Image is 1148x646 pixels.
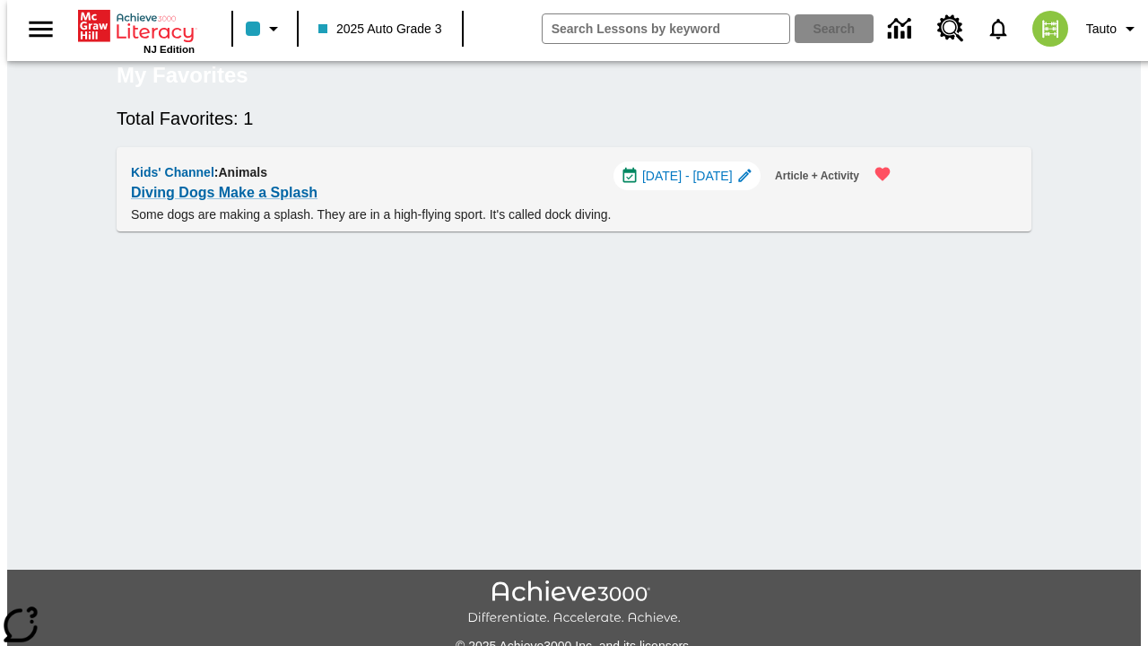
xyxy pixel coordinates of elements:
button: Profile/Settings [1079,13,1148,45]
img: Achieve3000 Differentiate Accelerate Achieve [467,581,681,626]
div: Home [78,6,195,55]
span: Tauto [1086,20,1117,39]
span: Article + Activity [775,167,859,186]
div: Oct 15 - Oct 15 Choose Dates [613,161,761,190]
span: [DATE] - [DATE] [642,167,733,186]
a: Notifications [975,5,1022,52]
button: Class color is light blue. Change class color [239,13,291,45]
a: Resource Center, Will open in new tab [926,4,975,53]
button: Select a new avatar [1022,5,1079,52]
span: 2025 Auto Grade 3 [318,20,442,39]
a: Data Center [877,4,926,54]
button: Open side menu [14,3,67,56]
h5: My Favorites [117,61,248,90]
button: Article + Activity [768,161,866,191]
span: : Animals [214,165,267,179]
span: NJ Edition [143,44,195,55]
a: Diving Dogs Make a Splash [131,180,317,205]
a: Home [78,8,195,44]
button: Remove from Favorites [863,154,902,194]
h6: Total Favorites: 1 [117,104,1031,133]
img: avatar image [1032,11,1068,47]
p: Some dogs are making a splash. They are in a high-flying sport. It's called dock diving. [131,205,902,224]
span: Kids' Channel [131,165,214,179]
input: search field [543,14,789,43]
